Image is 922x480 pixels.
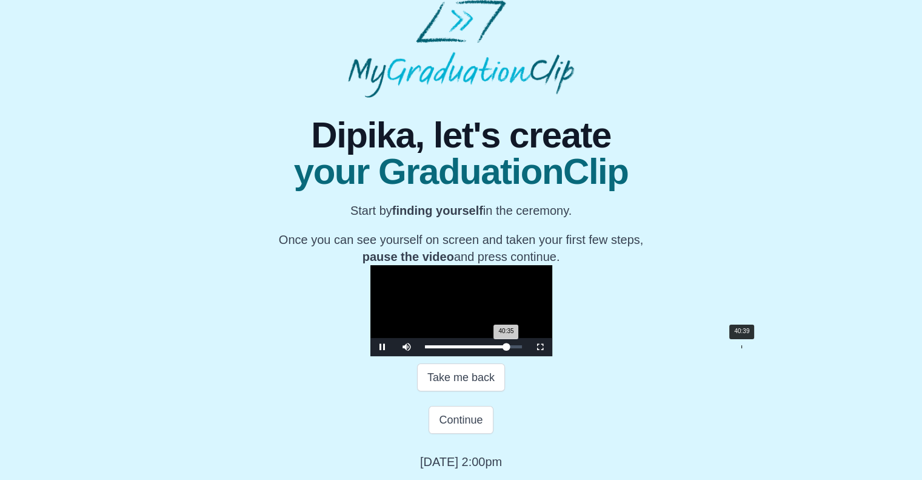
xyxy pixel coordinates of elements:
[362,250,454,263] b: pause the video
[425,345,522,348] div: Progress Bar
[528,338,552,356] button: Fullscreen
[370,265,552,356] div: Video Player
[279,202,643,219] p: Start by in the ceremony.
[279,154,643,190] span: your GraduationClip
[429,406,493,434] button: Continue
[279,231,643,265] p: Once you can see yourself on screen and taken your first few steps, and press continue.
[420,453,502,470] p: [DATE] 2:00pm
[417,363,505,391] button: Take me back
[395,338,419,356] button: Mute
[279,117,643,154] span: Dipika, let's create
[392,204,483,217] b: finding yourself
[370,338,395,356] button: Pause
